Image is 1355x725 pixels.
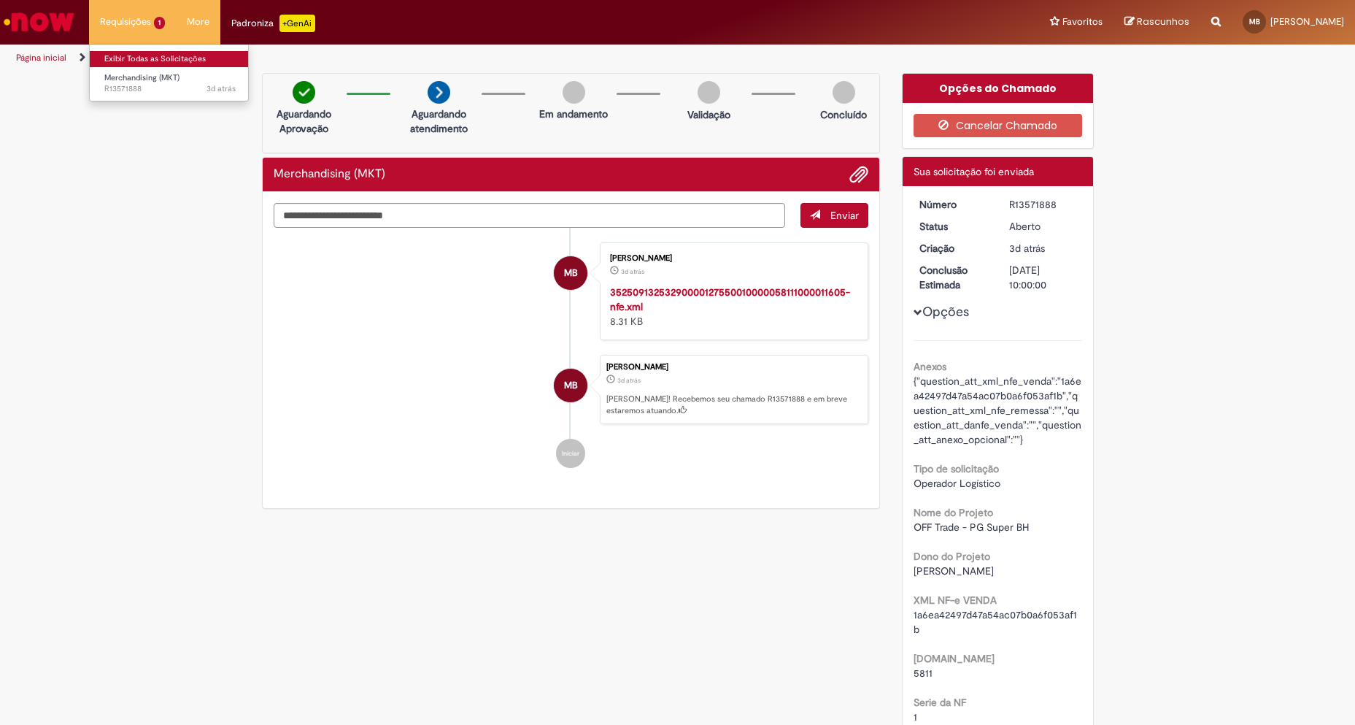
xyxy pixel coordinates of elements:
div: Marcelo Bomfim [554,256,587,290]
b: Serie da NF [914,696,966,709]
span: Favoritos [1062,15,1103,29]
b: Dono do Projeto [914,550,990,563]
dt: Status [908,219,998,234]
span: 5811 [914,667,933,680]
img: img-circle-grey.png [563,81,585,104]
span: [PERSON_NAME] [914,564,994,578]
textarea: Digite sua mensagem aqui... [274,203,786,228]
a: Aberto R13571888 : Merchandising (MKT) [90,70,250,97]
span: MB [564,256,578,291]
span: Operador Logístico [914,477,1000,490]
span: R13571888 [104,83,236,95]
dt: Criação [908,241,998,256]
p: Concluído [820,107,867,122]
span: Sua solicitação foi enviada [914,165,1034,178]
ul: Trilhas de página [11,45,892,72]
p: Validação [687,107,730,122]
div: [DATE] 10:00:00 [1009,263,1077,292]
div: 8.31 KB [610,285,853,329]
span: OFF Trade - PG Super BH [914,521,1029,534]
span: 3d atrás [1009,242,1045,255]
span: More [187,15,209,29]
div: Padroniza [231,15,315,32]
div: Aberto [1009,219,1077,234]
button: Cancelar Chamado [914,114,1082,137]
span: Enviar [830,209,859,222]
span: 1 [914,710,917,724]
dt: Conclusão Estimada [908,263,998,292]
img: ServiceNow [1,7,77,37]
span: Rascunhos [1137,15,1189,28]
span: MB [564,368,578,403]
div: 26/09/2025 17:02:35 [1009,241,1077,256]
span: Merchandising (MKT) [104,72,179,83]
span: 3d atrás [206,83,236,94]
span: 3d atrás [617,376,641,385]
div: [PERSON_NAME] [610,254,853,263]
button: Adicionar anexos [849,165,868,184]
b: XML NF-e VENDA [914,594,997,607]
b: Nome do Projeto [914,506,993,519]
time: 26/09/2025 17:02:35 [1009,242,1045,255]
a: Exibir Todas as Solicitações [90,51,250,67]
div: Opções do Chamado [903,74,1093,103]
p: Aguardando atendimento [404,107,474,136]
p: Em andamento [539,107,608,121]
time: 26/09/2025 17:02:37 [206,83,236,94]
button: Enviar [800,203,868,228]
p: +GenAi [279,15,315,32]
div: R13571888 [1009,197,1077,212]
img: check-circle-green.png [293,81,315,104]
b: [DOMAIN_NAME] [914,652,995,665]
span: Requisições [100,15,151,29]
span: 1a6ea42497d47a54ac07b0a6f053af1b [914,608,1077,636]
img: img-circle-grey.png [698,81,720,104]
h2: Merchandising (MKT) Histórico de tíquete [274,168,385,181]
span: 3d atrás [621,267,644,276]
a: Página inicial [16,52,66,64]
span: {"question_att_xml_nfe_venda":"1a6ea42497d47a54ac07b0a6f053af1b","question_att_xml_nfe_remessa":"... [914,375,1081,446]
span: 1 [154,17,165,29]
b: Anexos [914,360,946,373]
div: Marcelo Bomfim [554,369,587,402]
ul: Histórico de tíquete [274,228,869,483]
img: arrow-next.png [428,81,450,104]
b: Tipo de solicitação [914,462,999,475]
img: img-circle-grey.png [833,81,855,104]
li: Marcelo Bomfim [274,355,869,425]
a: 35250913253290000127550010000058111000011605-nfe.xml [610,285,850,313]
dt: Número [908,197,998,212]
time: 26/09/2025 16:56:34 [621,267,644,276]
ul: Requisições [89,44,249,101]
p: [PERSON_NAME]! Recebemos seu chamado R13571888 e em breve estaremos atuando. [606,394,860,416]
p: Aguardando Aprovação [269,107,339,136]
time: 26/09/2025 17:02:35 [617,376,641,385]
span: MB [1249,17,1260,26]
a: Rascunhos [1124,15,1189,29]
div: [PERSON_NAME] [606,363,860,372]
span: [PERSON_NAME] [1270,15,1344,28]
